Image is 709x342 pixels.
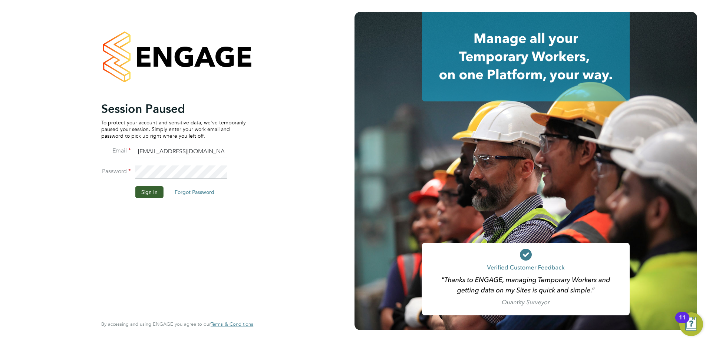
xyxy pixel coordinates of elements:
label: Password [101,168,131,175]
span: By accessing and using ENGAGE you agree to our [101,321,253,327]
p: To protect your account and sensitive data, we've temporarily paused your session. Simply enter y... [101,119,246,140]
button: Forgot Password [169,186,220,198]
div: 11 [679,318,686,327]
h2: Session Paused [101,101,246,116]
span: Terms & Conditions [211,321,253,327]
button: Open Resource Center, 11 new notifications [679,312,703,336]
label: Email [101,147,131,155]
button: Sign In [135,186,164,198]
input: Enter your work email... [135,145,227,158]
a: Terms & Conditions [211,321,253,327]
